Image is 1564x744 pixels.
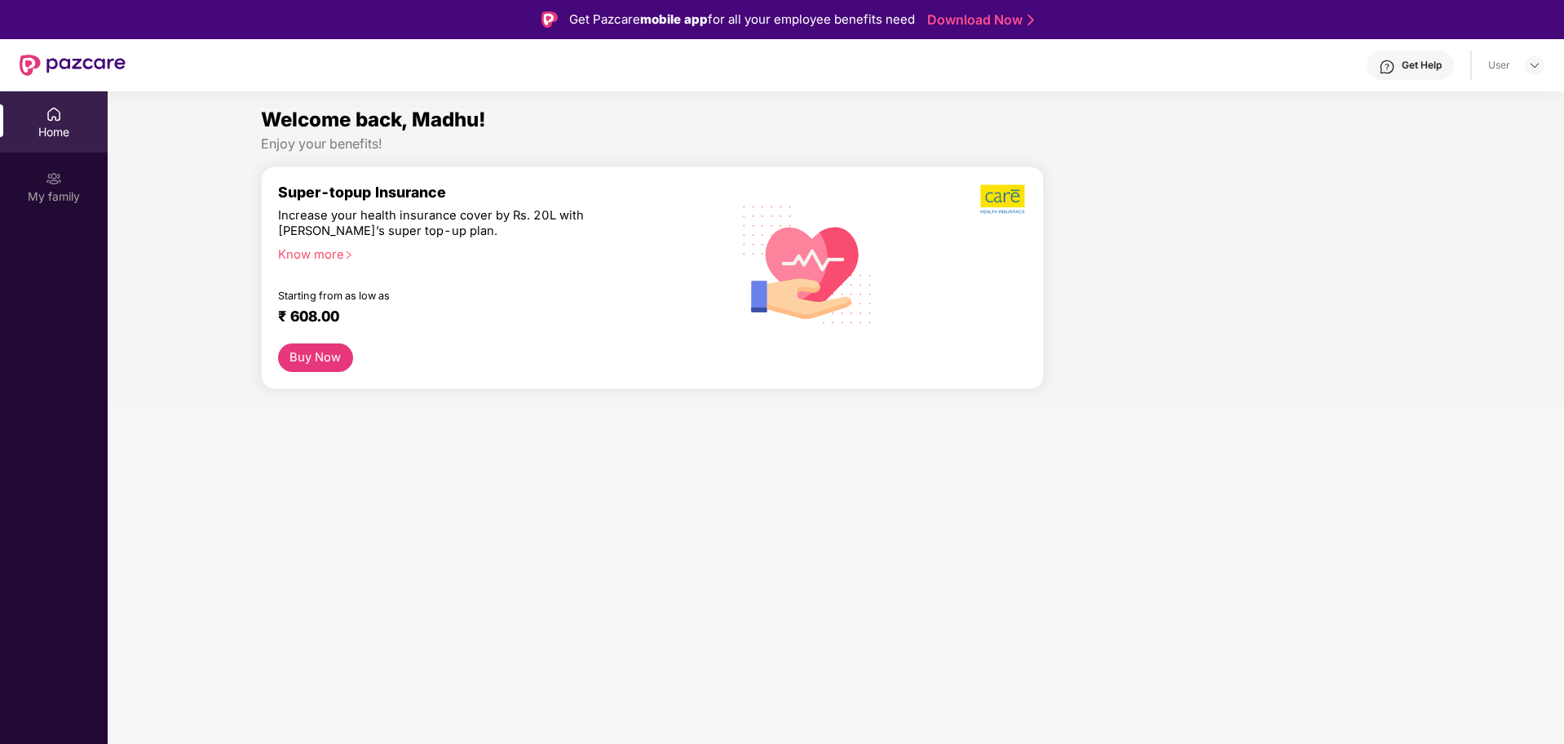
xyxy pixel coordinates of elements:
img: svg+xml;base64,PHN2ZyB3aWR0aD0iMjAiIGhlaWdodD0iMjAiIHZpZXdCb3g9IjAgMCAyMCAyMCIgZmlsbD0ibm9uZSIgeG... [46,170,62,187]
img: svg+xml;base64,PHN2ZyBpZD0iSG9tZSIgeG1sbnM9Imh0dHA6Ly93d3cudzMub3JnLzIwMDAvc3ZnIiB3aWR0aD0iMjAiIG... [46,106,62,122]
div: Know more [278,247,705,259]
img: New Pazcare Logo [20,55,126,76]
button: Buy Now [278,343,353,372]
div: Enjoy your benefits! [261,135,1412,153]
div: Get Pazcare for all your employee benefits need [569,10,915,29]
div: ₹ 608.00 [278,308,699,327]
img: svg+xml;base64,PHN2ZyBpZD0iSGVscC0zMngzMiIgeG1sbnM9Imh0dHA6Ly93d3cudzMub3JnLzIwMDAvc3ZnIiB3aWR0aD... [1379,59,1395,75]
img: b5dec4f62d2307b9de63beb79f102df3.png [980,184,1027,215]
a: Download Now [927,11,1029,29]
span: right [344,250,353,259]
div: User [1488,59,1510,72]
strong: mobile app [640,11,708,27]
div: Get Help [1402,59,1442,72]
img: svg+xml;base64,PHN2ZyB4bWxucz0iaHR0cDovL3d3dy53My5vcmcvMjAwMC9zdmciIHhtbG5zOnhsaW5rPSJodHRwOi8vd3... [730,184,886,343]
img: Logo [541,11,558,28]
img: Stroke [1027,11,1034,29]
div: Super-topup Insurance [278,184,715,201]
span: Welcome back, Madhu! [261,108,486,131]
img: svg+xml;base64,PHN2ZyBpZD0iRHJvcGRvd24tMzJ4MzIiIHhtbG5zPSJodHRwOi8vd3d3LnczLm9yZy8yMDAwL3N2ZyIgd2... [1528,59,1541,72]
div: Increase your health insurance cover by Rs. 20L with [PERSON_NAME]’s super top-up plan. [278,208,644,240]
div: Starting from as low as [278,290,646,301]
